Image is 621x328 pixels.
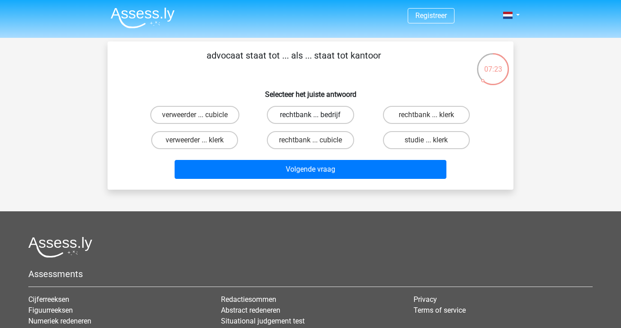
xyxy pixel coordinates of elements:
label: rechtbank ... klerk [383,106,470,124]
a: Registreer [415,11,447,20]
label: rechtbank ... bedrijf [267,106,354,124]
a: Terms of service [414,306,466,314]
a: Redactiesommen [221,295,276,304]
div: 07:23 [476,52,510,75]
a: Numeriek redeneren [28,317,91,325]
h6: Selecteer het juiste antwoord [122,83,499,99]
label: verweerder ... cubicle [150,106,239,124]
label: verweerder ... klerk [151,131,238,149]
button: Volgende vraag [175,160,447,179]
img: Assessly [111,7,175,28]
label: rechtbank ... cubicle [267,131,354,149]
a: Situational judgement test [221,317,305,325]
a: Privacy [414,295,437,304]
a: Figuurreeksen [28,306,73,314]
a: Cijferreeksen [28,295,69,304]
img: Assessly logo [28,237,92,258]
a: Abstract redeneren [221,306,280,314]
p: advocaat staat tot ... als ... staat tot kantoor [122,49,465,76]
h5: Assessments [28,269,593,279]
label: studie ... klerk [383,131,470,149]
